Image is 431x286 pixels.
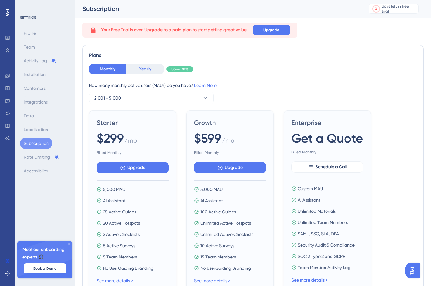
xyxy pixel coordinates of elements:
button: Localization [20,124,52,135]
span: Security Audit & Compliance [298,241,355,249]
span: AI Assistant [298,196,320,204]
span: 5,000 MAU [103,186,125,193]
div: SETTINGS [20,15,71,20]
div: days left in free trial [382,4,416,14]
button: Accessibility [20,165,52,176]
button: Book a Demo [24,263,66,273]
div: Plans [89,52,417,59]
span: $599 [194,130,221,147]
button: Yearly [126,64,164,74]
span: Billed Monthly [194,150,266,155]
span: Starter [97,118,169,127]
span: Upgrade [127,164,145,171]
span: 20 Active Hotspots [103,219,140,227]
span: Unlimited Materials [298,207,336,215]
span: Get a Quote [291,130,363,147]
span: $299 [97,130,124,147]
button: Integrations [20,96,51,108]
span: Meet our onboarding experts 🎧 [22,246,67,261]
span: 5 Team Members [103,253,137,261]
div: 0 [375,6,377,11]
span: 15 Team Members [200,253,236,261]
span: Upgrade [225,164,243,171]
button: Team [20,41,39,53]
iframe: UserGuiding AI Assistant Launcher [405,261,424,280]
button: Activity Log [20,55,60,66]
span: SAML, SSO, SLA, DPA [298,230,339,237]
span: Schedule a Call [316,163,347,171]
a: See more details > [194,278,230,283]
span: / mo [125,136,137,148]
div: Subscription [82,4,353,13]
span: Unlimited Active Hotspots [200,219,251,227]
span: No UserGuiding Branding [103,264,154,272]
span: Growth [194,118,266,127]
span: 25 Active Guides [103,208,136,216]
button: Upgrade [97,162,169,173]
span: Billed Monthly [97,150,169,155]
button: Data [20,110,38,121]
span: Book a Demo [33,266,56,271]
span: AI Assistant [200,197,223,204]
a: See more details > [97,278,133,283]
span: 100 Active Guides [200,208,236,216]
button: Upgrade [194,162,266,173]
span: Billed Monthly [291,150,363,155]
span: AI Assistant [103,197,125,204]
span: 2 Active Checklists [103,231,140,238]
span: Your Free Trial is over. Upgrade to a paid plan to start getting great value! [101,26,248,34]
button: Installation [20,69,49,80]
div: How many monthly active users (MAUs) do you have? [89,82,417,89]
span: 10 Active Surveys [200,242,234,249]
button: Subscription [20,138,52,149]
button: Schedule a Call [291,161,363,173]
button: Rate Limiting [20,151,63,163]
span: Team Member Activity Log [298,264,350,271]
span: 5 Active Surveys [103,242,135,249]
span: Upgrade [263,28,279,33]
button: Containers [20,83,49,94]
button: Upgrade [253,25,290,35]
button: 2,001 - 5,000 [89,92,214,104]
span: Unlimited Team Members [298,219,348,226]
span: Custom MAU [298,185,323,192]
a: Learn More [194,83,217,88]
span: Unlimited Active Checklists [200,231,253,238]
span: Enterprise [291,118,363,127]
span: 5,000 MAU [200,186,223,193]
a: See more details > [291,278,328,283]
button: Profile [20,28,40,39]
button: Monthly [89,64,126,74]
span: 2,001 - 5,000 [94,94,121,102]
span: SOC 2 Type 2 and GDPR [298,253,345,260]
span: No UserGuiding Branding [200,264,251,272]
span: Save 30% [171,67,188,72]
span: / mo [222,136,234,148]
